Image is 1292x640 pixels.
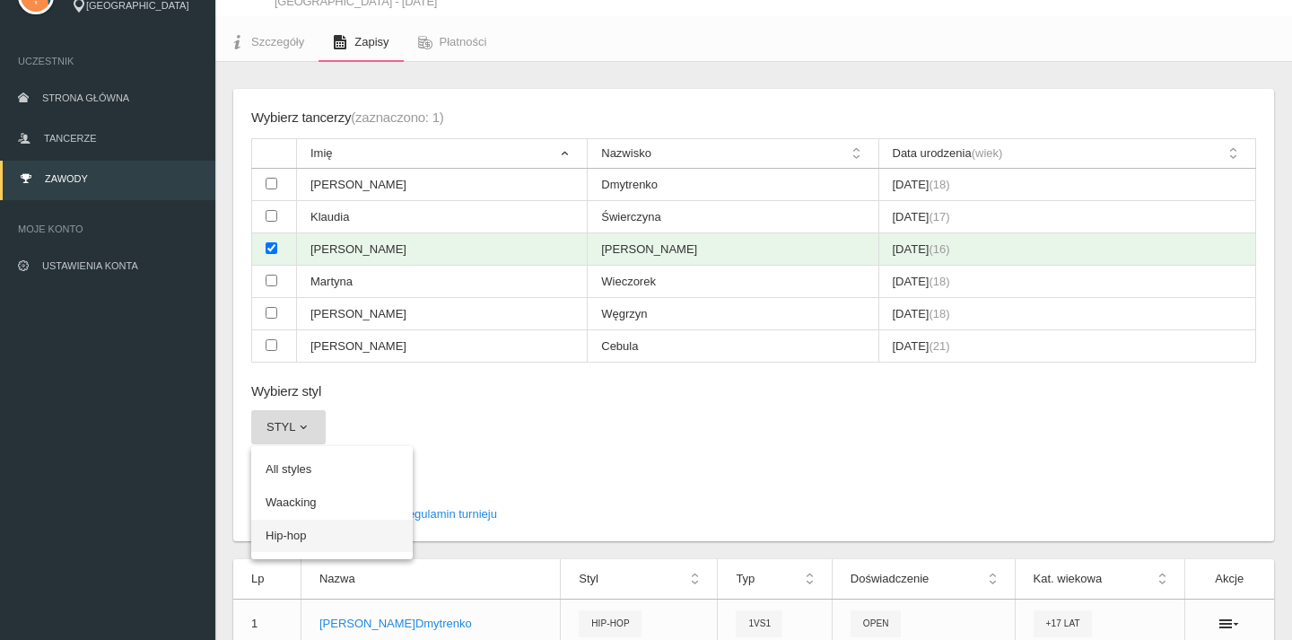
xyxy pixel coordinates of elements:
td: [DATE] [878,233,1256,266]
span: Zawody [45,173,88,184]
span: (18) [929,275,949,288]
td: Wieczorek [588,266,878,298]
a: Hip-hop [251,520,413,552]
td: Świerczyna [588,201,878,233]
td: [PERSON_NAME] [588,233,878,266]
a: All styles [251,453,413,486]
span: Zapisy [354,35,388,48]
td: Martyna [297,266,588,298]
a: Regulamin turnieju [400,507,497,521]
div: Wybierz tancerzy [251,107,444,129]
th: Lp [233,559,301,600]
p: Przechodząc dalej akceptuję [251,505,1256,523]
td: [PERSON_NAME] [297,298,588,330]
th: Data urodzenia [878,139,1256,169]
span: 1vs1 [736,610,782,636]
span: (18) [929,307,949,320]
span: (zaznaczono: 1) [351,110,443,125]
span: Strona główna [42,92,129,103]
span: Hip-hop [579,610,641,636]
th: Nazwisko [588,139,878,169]
span: (wiek) [972,146,1003,160]
span: Moje konto [18,220,197,238]
span: (21) [929,339,949,353]
td: [DATE] [878,169,1256,201]
h6: Wybierz styl [251,381,1256,401]
td: [PERSON_NAME] [297,330,588,363]
td: [DATE] [878,330,1256,363]
span: (16) [929,242,949,256]
a: Waacking [251,487,413,519]
th: Doświadczenie [832,559,1015,600]
span: Open [851,610,901,636]
span: Tancerze [44,133,96,144]
th: Kat. wiekowa [1015,559,1184,600]
td: Cebula [588,330,878,363]
span: (17) [929,210,949,224]
th: Akcje [1184,559,1274,600]
span: Uczestnik [18,52,197,70]
td: [PERSON_NAME] [297,169,588,201]
span: Płatności [440,35,487,48]
td: Węgrzyn [588,298,878,330]
th: Typ [718,559,832,600]
td: [DATE] [878,201,1256,233]
td: [DATE] [878,298,1256,330]
span: +17 lat [1034,610,1092,636]
td: Dmytrenko [588,169,878,201]
span: Szczegóły [251,35,304,48]
a: Szczegóły [215,22,319,62]
th: Styl [561,559,718,600]
span: (18) [929,178,949,191]
th: Nazwa [301,559,560,600]
span: Ustawienia konta [42,260,138,271]
td: [DATE] [878,266,1256,298]
td: Klaudia [297,201,588,233]
td: [PERSON_NAME] [297,233,588,266]
p: [PERSON_NAME] Dmytrenko [319,615,542,633]
th: Imię [297,139,588,169]
a: Płatności [404,22,502,62]
button: Styl [251,410,326,444]
a: Zapisy [319,22,403,62]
